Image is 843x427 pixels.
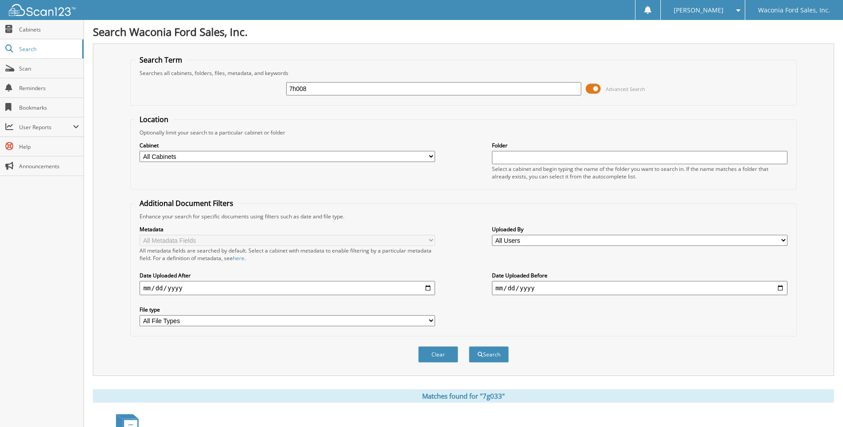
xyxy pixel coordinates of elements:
[492,281,787,295] input: end
[492,225,787,233] label: Uploaded By
[140,281,435,295] input: start
[93,389,834,403] div: Matches found for "7g033"
[19,104,79,111] span: Bookmarks
[140,306,435,313] label: File type
[19,123,73,131] span: User Reports
[135,69,791,77] div: Searches all cabinets, folders, files, metadata, and keywords
[140,142,435,149] label: Cabinet
[140,272,435,279] label: Date Uploaded After
[19,143,79,150] span: Help
[19,45,78,53] span: Search
[135,213,791,220] div: Enhance your search for specific documents using filters such as date and file type.
[799,384,843,427] iframe: Chat Widget
[9,4,76,16] img: scan123-logo-white.svg
[140,225,435,233] label: Metadata
[19,65,79,72] span: Scan
[140,247,435,262] div: All metadata fields are searched by default. Select a cabinet with metadata to enable filtering b...
[135,198,238,208] legend: Additional Document Filters
[135,55,187,65] legend: Search Term
[418,346,458,363] button: Clear
[233,254,244,262] a: here
[135,115,173,124] legend: Location
[492,142,787,149] label: Folder
[135,129,791,136] div: Optionally limit your search to a particular cabinet or folder
[19,84,79,92] span: Reminders
[758,8,830,13] span: Waconia Ford Sales, Inc.
[19,162,79,170] span: Announcements
[93,24,834,39] h1: Search Waconia Ford Sales, Inc.
[606,86,645,92] span: Advanced Search
[492,165,787,180] div: Select a cabinet and begin typing the name of the folder you want to search in. If the name match...
[19,26,79,33] span: Cabinets
[674,8,723,13] span: [PERSON_NAME]
[469,346,509,363] button: Search
[492,272,787,279] label: Date Uploaded Before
